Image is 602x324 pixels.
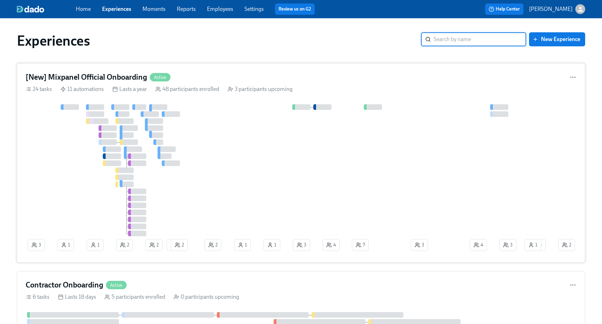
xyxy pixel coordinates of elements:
[102,6,131,12] a: Experiences
[26,280,103,290] h4: Contractor Onboarding
[238,242,247,249] span: 1
[171,239,188,251] button: 2
[26,293,49,301] div: 6 tasks
[263,239,280,251] button: 1
[207,6,233,12] a: Employees
[489,6,520,13] span: Help Center
[228,85,293,93] div: 3 participants upcoming
[411,239,428,251] button: 3
[116,239,133,251] button: 2
[208,242,218,249] span: 2
[106,283,127,288] span: Active
[474,242,483,249] span: 4
[91,242,100,249] span: 1
[175,242,184,249] span: 2
[105,293,165,301] div: 5 participants enrolled
[293,239,310,251] button: 3
[529,32,585,46] button: New Experience
[528,242,537,249] span: 1
[279,6,311,13] a: Review us on G2
[245,6,264,12] a: Settings
[558,239,575,251] button: 2
[415,242,424,249] span: 3
[534,36,580,43] span: New Experience
[150,75,170,80] span: Active
[470,239,487,251] button: 4
[17,32,90,49] h1: Experiences
[177,6,196,12] a: Reports
[205,239,221,251] button: 2
[562,242,571,249] span: 2
[297,242,306,249] span: 3
[267,242,276,249] span: 1
[146,239,162,251] button: 2
[434,32,526,46] input: Search by name
[322,239,340,251] button: 4
[529,5,573,13] p: [PERSON_NAME]
[326,242,336,249] span: 4
[32,242,41,249] span: 3
[26,72,147,82] h4: [New] Mixpanel Official Onboarding
[155,85,219,93] div: 48 participants enrolled
[61,242,70,249] span: 1
[112,85,147,93] div: Lasts a year
[26,85,52,93] div: 24 tasks
[167,239,183,251] button: 1
[17,6,44,13] img: dado
[234,239,251,251] button: 1
[60,85,104,93] div: 11 automations
[149,242,159,249] span: 2
[356,242,365,249] span: 7
[76,6,91,12] a: Home
[57,239,74,251] button: 1
[58,293,96,301] div: Lasts 18 days
[524,239,541,251] button: 1
[499,239,516,251] button: 3
[87,239,103,251] button: 1
[485,4,523,15] button: Help Center
[17,63,585,263] a: [New] Mixpanel Official OnboardingActive24 tasks 11 automations Lasts a year 48 participants enro...
[170,242,180,249] span: 1
[174,293,239,301] div: 0 participants upcoming
[529,4,585,14] button: [PERSON_NAME]
[28,239,45,251] button: 3
[120,242,129,249] span: 2
[352,239,369,251] button: 7
[275,4,315,15] button: Review us on G2
[503,242,513,249] span: 3
[17,6,76,13] a: dado
[142,6,166,12] a: Moments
